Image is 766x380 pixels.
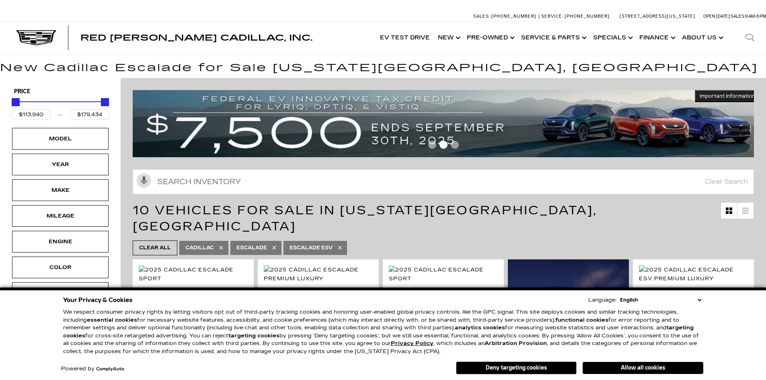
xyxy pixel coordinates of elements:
[236,243,267,253] span: Escalade
[12,205,109,227] div: MileageMileage
[40,263,80,272] div: Color
[16,30,56,45] img: Cadillac Dark Logo with Cadillac White Text
[485,340,547,347] strong: Arbitration Provision
[456,362,577,374] button: Deny targeting cookies
[12,231,109,253] div: EngineEngine
[541,14,563,19] span: Service:
[101,98,109,106] div: Maximum Price
[428,141,436,149] span: Go to slide 1
[14,88,107,95] h5: Price
[290,243,333,253] span: Escalade ESV
[745,14,766,19] span: 9 AM-6 PM
[434,22,463,54] a: New
[12,109,51,120] input: Minimum
[639,265,748,283] img: 2025 Cadillac Escalade ESV Premium Luxury
[589,22,635,54] a: Specials
[185,243,214,253] span: Cadillac
[87,317,137,323] strong: essential cookies
[12,179,109,201] div: MakeMake
[139,243,171,253] span: Clear All
[439,141,448,149] span: Go to slide 2
[137,173,151,188] svg: Click to toggle on voice search
[40,134,80,143] div: Model
[463,22,517,54] a: Pre-Owned
[12,98,20,106] div: Minimum Price
[80,33,312,43] span: Red [PERSON_NAME] Cadillac, Inc.
[635,22,678,54] a: Finance
[583,362,703,374] button: Allow all cookies
[96,367,124,372] a: ComplyAuto
[12,257,109,278] div: ColorColor
[12,128,109,150] div: ModelModel
[40,212,80,220] div: Mileage
[63,308,703,355] p: We respect consumer privacy rights by letting visitors opt out of third-party tracking cookies an...
[473,14,538,18] a: Sales: [PHONE_NUMBER]
[40,186,80,195] div: Make
[678,22,726,54] a: About Us
[376,22,434,54] a: EV Test Drive
[517,22,589,54] a: Service & Parts
[61,366,124,372] div: Powered by
[555,317,608,323] strong: functional cookies
[264,265,373,283] img: 2025 Cadillac Escalade Premium Luxury
[700,93,755,99] span: Important Information
[228,333,279,339] strong: targeting cookies
[565,14,610,19] span: [PHONE_NUMBER]
[12,282,109,304] div: BodystyleBodystyle
[63,294,133,306] span: Your Privacy & Cookies
[139,265,248,283] img: 2025 Cadillac Escalade Sport
[538,14,612,18] a: Service: [PHONE_NUMBER]
[70,109,109,120] input: Maximum
[12,95,109,120] div: Price
[133,169,754,194] input: Search Inventory
[455,325,505,331] strong: analytics cookies
[133,90,760,157] img: vrp-tax-ending-august-version
[731,14,745,19] span: Sales:
[63,325,694,339] strong: targeting cookies
[389,265,498,283] img: 2025 Cadillac Escalade Sport
[40,160,80,169] div: Year
[133,203,597,234] span: 10 Vehicles for Sale in [US_STATE][GEOGRAPHIC_DATA], [GEOGRAPHIC_DATA]
[12,154,109,175] div: YearYear
[491,14,536,19] span: [PHONE_NUMBER]
[473,14,490,19] span: Sales:
[618,296,703,304] select: Language Select
[451,141,459,149] span: Go to slide 3
[80,34,312,42] a: Red [PERSON_NAME] Cadillac, Inc.
[588,298,616,303] div: Language:
[40,237,80,246] div: Engine
[391,340,433,347] a: Privacy Policy
[620,14,695,19] a: [STREET_ADDRESS][US_STATE]
[703,14,730,19] span: Open [DATE]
